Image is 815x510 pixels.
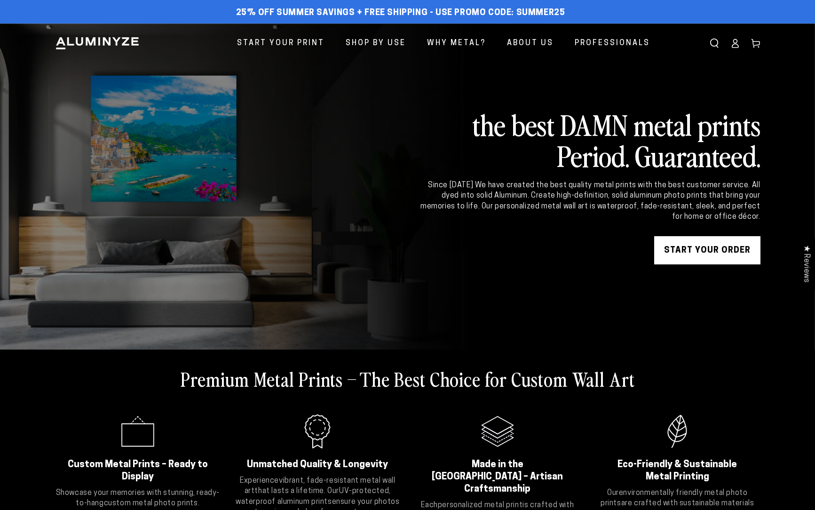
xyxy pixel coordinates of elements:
[704,33,725,54] summary: Search our site
[438,502,522,509] strong: personalized metal print
[236,487,391,505] strong: UV-protected, waterproof aluminum prints
[104,500,198,507] strong: custom metal photo prints
[230,31,332,56] a: Start Your Print
[339,31,413,56] a: Shop By Use
[575,37,650,50] span: Professionals
[427,37,486,50] span: Why Metal?
[419,109,760,171] h2: the best DAMN metal prints Period. Guaranteed.
[654,236,760,264] a: START YOUR Order
[346,37,406,50] span: Shop By Use
[601,489,747,507] strong: environmentally friendly metal photo prints
[181,367,635,391] h2: Premium Metal Prints – The Best Choice for Custom Wall Art
[500,31,561,56] a: About Us
[246,459,389,471] h2: Unmatched Quality & Longevity
[420,31,493,56] a: Why Metal?
[797,238,815,290] div: Click to open Judge.me floating reviews tab
[237,37,324,50] span: Start Your Print
[55,36,140,50] img: Aluminyze
[507,37,554,50] span: About Us
[568,31,657,56] a: Professionals
[67,459,209,483] h2: Custom Metal Prints – Ready to Display
[245,477,396,495] strong: vibrant, fade-resistant metal wall art
[606,459,749,483] h2: Eco-Friendly & Sustainable Metal Printing
[236,8,565,18] span: 25% off Summer Savings + Free Shipping - Use Promo Code: SUMMER25
[419,180,760,223] div: Since [DATE] We have created the best quality metal prints with the best customer service. All dy...
[427,459,569,495] h2: Made in the [GEOGRAPHIC_DATA] – Artisan Craftsmanship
